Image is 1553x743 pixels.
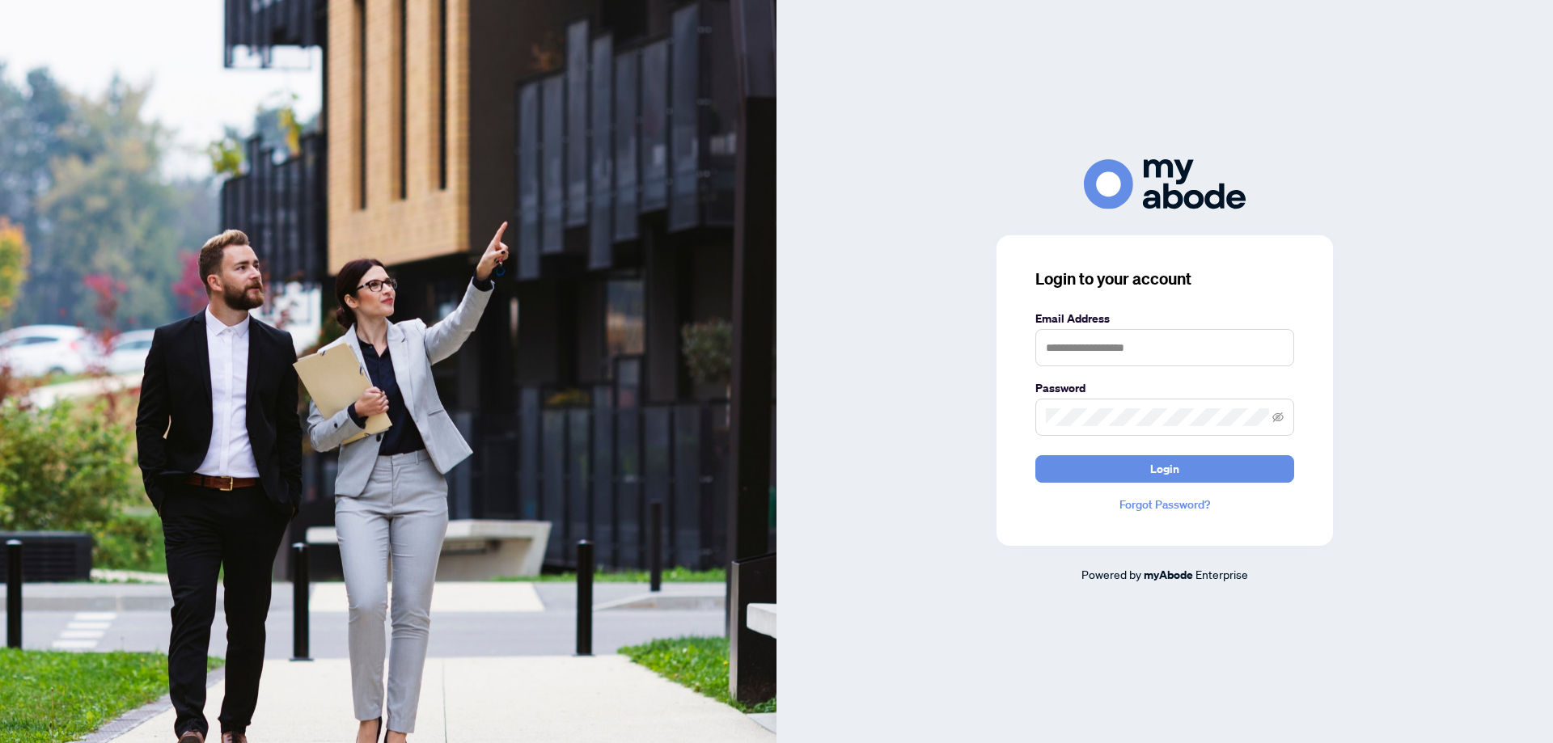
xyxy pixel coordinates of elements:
[1150,456,1179,482] span: Login
[1084,159,1246,209] img: ma-logo
[1035,310,1294,327] label: Email Address
[1035,455,1294,483] button: Login
[1272,412,1284,423] span: eye-invisible
[1035,379,1294,397] label: Password
[1035,268,1294,290] h3: Login to your account
[1081,567,1141,581] span: Powered by
[1195,567,1248,581] span: Enterprise
[1035,496,1294,513] a: Forgot Password?
[1144,566,1193,584] a: myAbode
